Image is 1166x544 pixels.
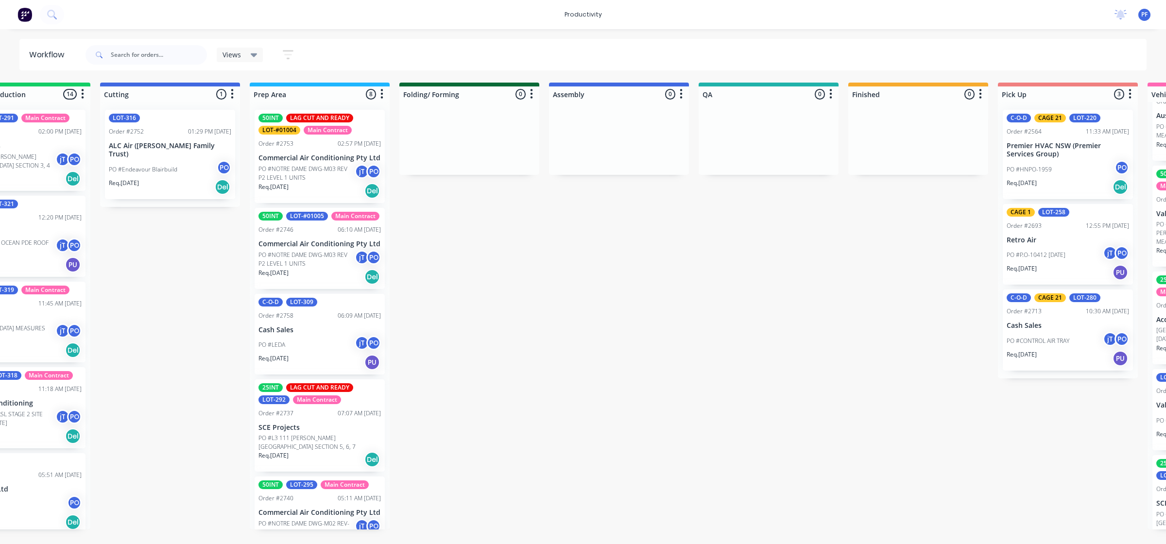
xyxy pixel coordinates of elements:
[65,171,81,187] div: Del
[258,409,293,418] div: Order #2737
[111,45,207,65] input: Search for orders...
[109,127,144,136] div: Order #2752
[109,142,231,158] p: ALC Air ([PERSON_NAME] Family Trust)
[1034,293,1066,302] div: CAGE 21
[258,326,381,334] p: Cash Sales
[364,452,380,467] div: Del
[258,383,283,392] div: 25INT
[286,212,328,221] div: LOT-#01005
[258,251,355,268] p: PO #NOTRE DAME DWG-M03 REV P2 LEVEL 1 UNITS
[258,183,289,191] p: Req. [DATE]
[1103,332,1117,346] div: jT
[286,298,317,306] div: LOT-309
[1007,142,1129,158] p: Premier HVAC NSW (Premier Services Group)
[286,480,317,489] div: LOT-295
[109,114,140,122] div: LOT-316
[67,409,82,424] div: PO
[258,424,381,432] p: SCE Projects
[1086,127,1129,136] div: 11:33 AM [DATE]
[1003,289,1133,371] div: C-O-DCAGE 21LOT-280Order #271310:30 AM [DATE]Cash SalesPO #CONTROL AIR TRAYjTPOReq.[DATE]PU
[215,179,230,195] div: Del
[67,238,82,253] div: PO
[1007,221,1042,230] div: Order #2693
[217,160,231,175] div: PO
[258,212,283,221] div: 50INT
[1141,10,1148,19] span: PF
[1007,251,1065,259] p: PO #P.O-10412 [DATE]
[1115,246,1129,260] div: PO
[355,519,369,533] div: jT
[321,480,369,489] div: Main Contract
[258,451,289,460] p: Req. [DATE]
[355,336,369,350] div: jT
[1103,246,1117,260] div: jT
[21,114,69,122] div: Main Contract
[258,298,283,306] div: C-O-D
[38,299,82,308] div: 11:45 AM [DATE]
[67,495,82,510] div: PO
[55,238,70,253] div: jT
[55,323,70,338] div: jT
[364,269,380,285] div: Del
[105,110,235,199] div: LOT-316Order #275201:29 PM [DATE]ALC Air ([PERSON_NAME] Family Trust)PO #Endeavour BlairbuildPORe...
[21,286,69,294] div: Main Contract
[67,152,82,167] div: PO
[67,323,82,338] div: PO
[1038,208,1069,217] div: LOT-258
[38,213,82,222] div: 12:20 PM [DATE]
[1007,322,1129,330] p: Cash Sales
[1115,332,1129,346] div: PO
[223,50,241,60] span: Views
[38,385,82,393] div: 11:18 AM [DATE]
[1086,307,1129,316] div: 10:30 AM [DATE]
[29,49,69,61] div: Workflow
[355,164,369,179] div: jT
[38,471,82,479] div: 05:51 AM [DATE]
[258,509,381,517] p: Commercial Air Conditioning Pty Ltd
[338,139,381,148] div: 02:57 PM [DATE]
[1007,307,1042,316] div: Order #2713
[304,126,352,135] div: Main Contract
[338,409,381,418] div: 07:07 AM [DATE]
[1003,204,1133,285] div: CAGE 1LOT-258Order #269312:55 PM [DATE]Retro AirPO #P.O-10412 [DATE]jTPOReq.[DATE]PU
[1115,160,1129,175] div: PO
[1113,179,1128,195] div: Del
[258,154,381,162] p: Commercial Air Conditioning Pty Ltd
[1007,236,1129,244] p: Retro Air
[25,371,73,380] div: Main Contract
[338,494,381,503] div: 05:11 AM [DATE]
[255,208,385,289] div: 50INTLOT-#01005Main ContractOrder #274606:10 AM [DATE]Commercial Air Conditioning Pty LtdPO #NOTR...
[286,383,353,392] div: LAG CUT AND READY
[258,126,300,135] div: LOT-#01004
[364,183,380,199] div: Del
[560,7,607,22] div: productivity
[258,480,283,489] div: 50INT
[293,395,341,404] div: Main Contract
[38,127,82,136] div: 02:00 PM [DATE]
[1113,351,1128,366] div: PU
[255,379,385,472] div: 25INTLAG CUT AND READYLOT-292Main ContractOrder #273707:07 AM [DATE]SCE ProjectsPO #L3 111 [PERSO...
[109,179,139,187] p: Req. [DATE]
[1086,221,1129,230] div: 12:55 PM [DATE]
[258,395,290,404] div: LOT-292
[258,225,293,234] div: Order #2746
[1113,265,1128,280] div: PU
[1007,114,1031,122] div: C-O-D
[258,434,381,451] p: PO #L3 111 [PERSON_NAME][GEOGRAPHIC_DATA] SECTION 5, 6, 7
[338,225,381,234] div: 06:10 AM [DATE]
[1007,293,1031,302] div: C-O-D
[258,354,289,363] p: Req. [DATE]
[55,152,70,167] div: jT
[65,257,81,272] div: PU
[258,165,355,182] p: PO #NOTRE DAME DWG-M03 REV P2 LEVEL 1 UNITS
[258,240,381,248] p: Commercial Air Conditioning Pty Ltd
[366,250,381,265] div: PO
[258,139,293,148] div: Order #2753
[1007,165,1052,174] p: PO #HNPO-1959
[366,336,381,350] div: PO
[1069,114,1100,122] div: LOT-220
[1007,350,1037,359] p: Req. [DATE]
[65,428,81,444] div: Del
[366,519,381,533] div: PO
[258,340,285,349] p: PO #LEDA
